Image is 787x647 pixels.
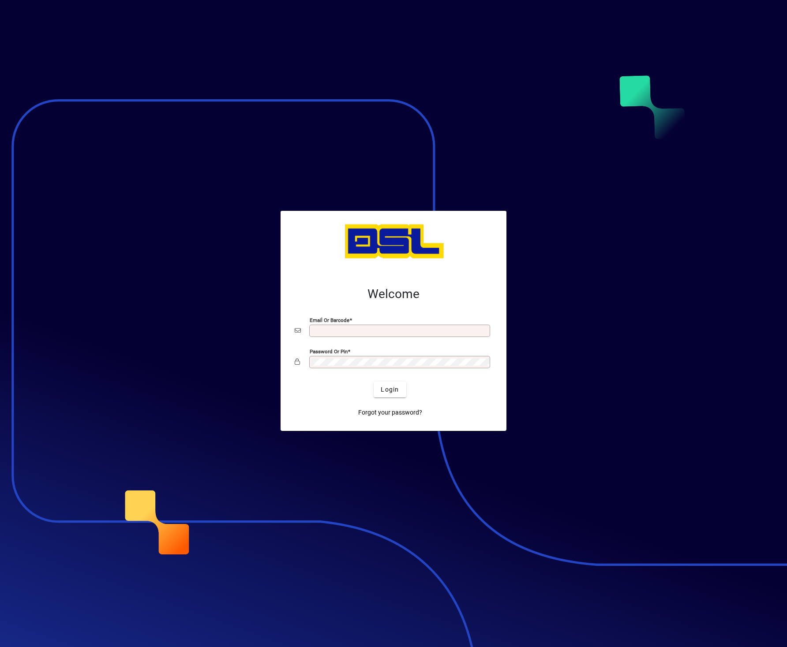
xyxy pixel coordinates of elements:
span: Login [381,385,399,394]
span: Forgot your password? [358,408,422,417]
mat-label: Password or Pin [310,348,348,355]
a: Forgot your password? [355,404,426,420]
mat-label: Email or Barcode [310,317,349,323]
h2: Welcome [295,287,492,302]
button: Login [374,381,406,397]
